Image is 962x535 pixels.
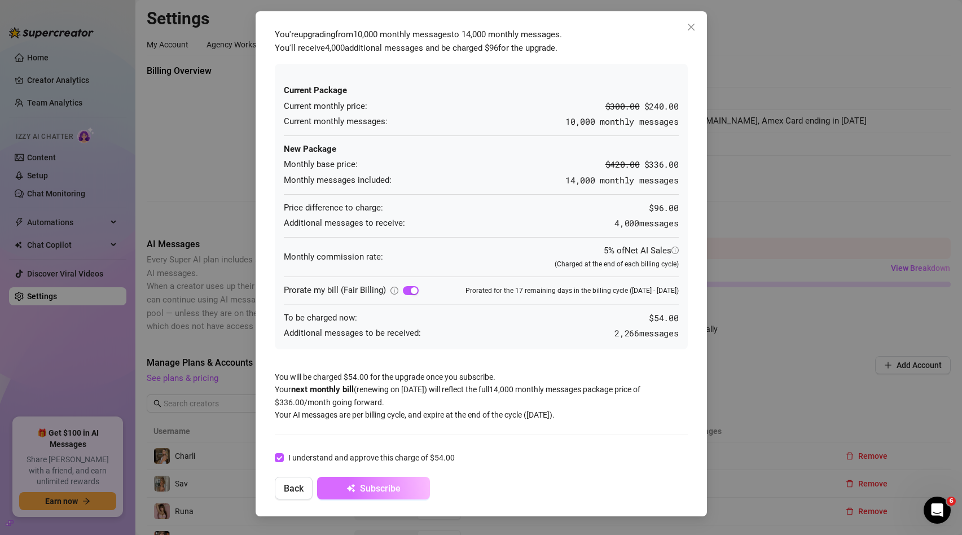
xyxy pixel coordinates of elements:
[275,477,313,499] button: Back
[604,245,679,256] span: 5% of
[284,115,388,129] span: Current monthly messages:
[284,285,386,295] span: Prorate my bill (Fair Billing)
[682,18,700,36] button: Close
[924,497,951,524] iframe: Intercom live chat
[682,23,700,32] span: Close
[360,483,401,494] span: Subscribe
[284,201,383,215] span: Price difference to charge:
[644,100,679,112] span: $ 240.00
[284,174,392,187] span: Monthly messages included:
[565,174,678,186] span: 14,000 monthly messages
[269,23,693,505] div: You will be charged $54.00 for the upgrade once you subscribe. Your (renewing on [DATE] ) will re...
[605,100,640,112] del: $ 300.00
[284,312,357,325] span: To be charged now:
[390,287,398,295] span: info-circle
[284,100,367,113] span: Current monthly price:
[284,451,459,464] span: I understand and approve this charge of $54.00
[644,159,679,170] span: $ 336.00
[555,260,679,268] span: (Charged at the end of each billing cycle)
[649,201,678,215] span: $ 96.00
[649,312,678,325] span: $ 54.00
[284,144,336,154] strong: New Package
[284,483,304,494] span: Back
[565,115,678,129] span: 10,000 monthly messages
[605,159,640,170] del: $ 420.00
[614,327,678,340] span: 2,266 messages
[317,477,430,499] button: Subscribe
[284,85,347,95] strong: Current Package
[687,23,696,32] span: close
[671,247,679,254] span: info-circle
[947,497,956,506] span: 6
[284,217,405,230] span: Additional messages to receive:
[291,384,354,394] strong: next monthly bill
[284,158,358,172] span: Monthly base price:
[275,29,562,53] span: You're upgrading from 10,000 monthly messages to 14,000 monthly messages . You'll receive 4,000 a...
[625,244,679,258] div: Net AI Sales
[284,327,421,340] span: Additional messages to be received:
[614,217,678,230] span: 4,000 messages
[465,286,679,296] span: Prorated for the 17 remaining days in the billing cycle ([DATE] - [DATE])
[284,251,383,264] span: Monthly commission rate:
